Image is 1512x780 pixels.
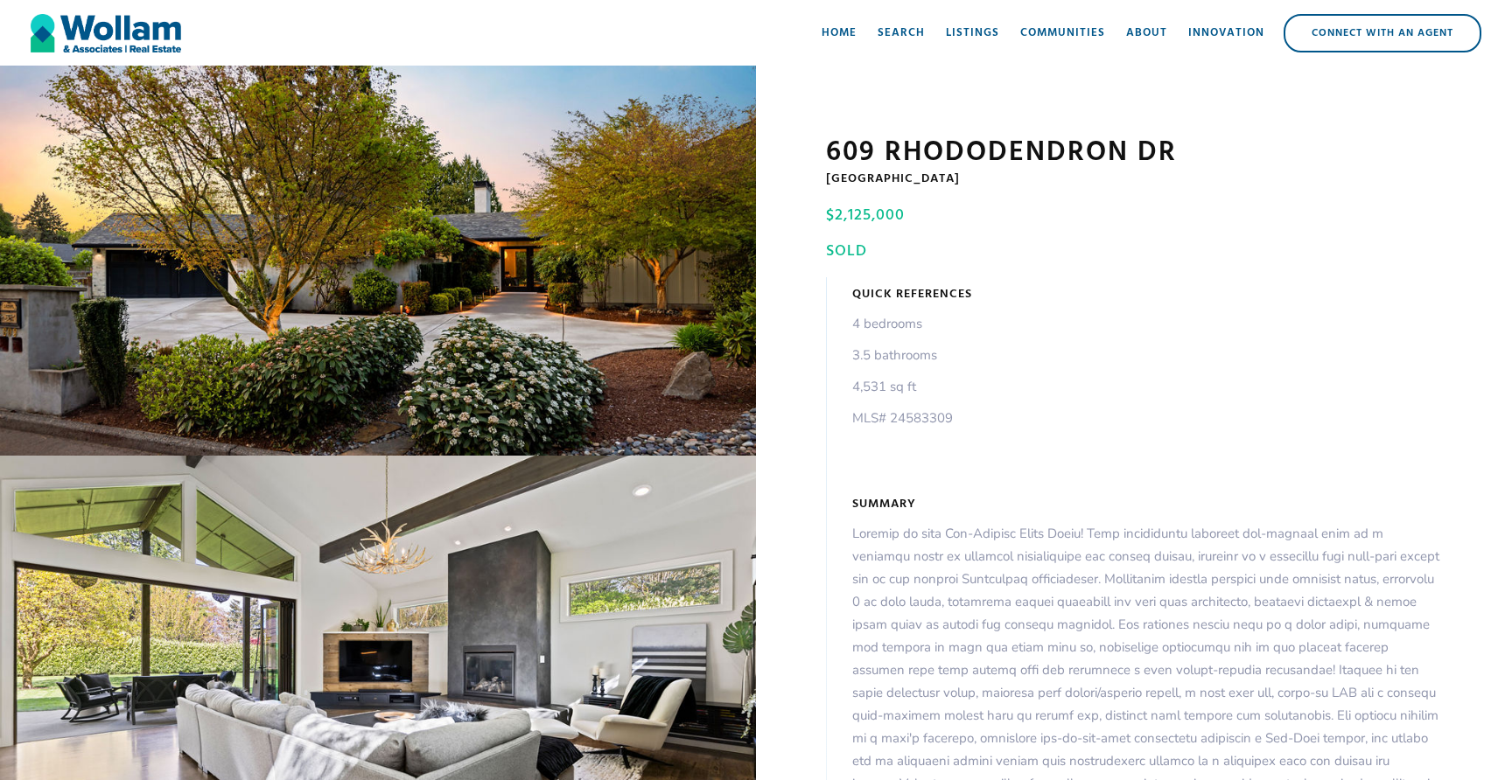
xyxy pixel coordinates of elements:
div: Listings [946,24,999,42]
div: About [1126,24,1167,42]
p: ‍ [852,438,953,461]
h1: 609 Rhododendron Dr [826,136,1442,171]
p: 4,531 sq ft [852,375,953,398]
p: 3.5 bathrooms [852,344,953,366]
a: Home [811,7,867,59]
div: Search [878,24,925,42]
p: 4 bedrooms [852,312,953,335]
h4: $2,125,000 [826,205,1438,226]
h5: [GEOGRAPHIC_DATA] [826,171,1442,188]
a: Communities [1010,7,1116,59]
h5: Summary [852,496,916,513]
div: Communities [1020,24,1105,42]
a: About [1116,7,1178,59]
div: Connect with an Agent [1285,16,1480,51]
a: Listings [935,7,1010,59]
div: Innovation [1188,24,1264,42]
a: Search [867,7,935,59]
p: MLS# 24583309 [852,407,953,429]
a: Connect with an Agent [1284,14,1481,52]
a: home [31,7,181,59]
h5: Quick References [852,286,972,303]
a: Innovation [1178,7,1275,59]
div: Home [822,24,857,42]
h6: Sold [826,244,1438,260]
